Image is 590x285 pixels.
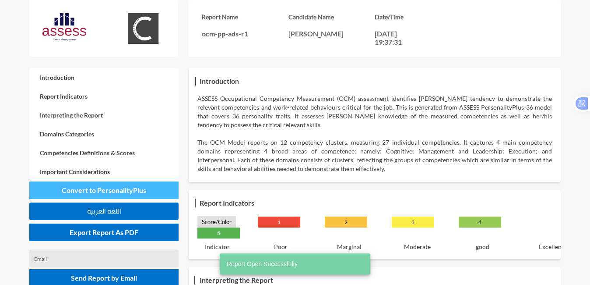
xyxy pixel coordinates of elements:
p: The OCM Model reports on 12 competency clusters, measuring 27 individual competencies. It capture... [197,138,551,173]
p: good [476,243,489,250]
p: ASSESS Occupational Competency Measurement (OCM) assessment identifies [PERSON_NAME] tendency to ... [197,94,551,129]
button: Export Report As PDF [29,224,179,241]
img: OCM.svg [121,13,165,44]
span: Export Report As PDF [70,228,138,236]
p: Moderate [404,243,431,250]
span: Convert to PersonalityPlus [62,186,146,194]
p: ocm-pp-ads-r1 [202,29,288,38]
p: 1 [258,217,300,228]
p: 5 [197,228,240,239]
img: AssessLogoo.svg [42,13,86,41]
h3: Report Indicators [197,196,256,209]
a: Domains Categories [29,125,179,143]
h3: Introduction [197,75,241,87]
p: Indicator [205,243,230,250]
p: [PERSON_NAME] [288,29,375,38]
a: Report Indicators [29,87,179,106]
span: اللغة العربية [87,207,121,215]
h3: Candidate Name [288,13,375,21]
p: Score/Color [197,216,236,228]
p: [DATE] 19:37:31 [375,29,414,46]
span: Send Report by Email [71,274,137,282]
h3: Report Name [202,13,288,21]
p: Excellent [539,243,564,250]
button: اللغة العربية [29,203,179,220]
p: 4 [459,217,501,228]
a: Competencies Definitions & Scores [29,143,179,162]
a: Important Considerations [29,162,179,181]
button: Convert to PersonalityPlus [29,182,179,199]
span: Report Open Successfully [227,260,298,268]
p: 2 [325,217,367,228]
a: Interpreting the Report [29,106,179,125]
p: 3 [392,217,434,228]
h3: Date/Time [375,13,461,21]
a: Introduction [29,68,179,87]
